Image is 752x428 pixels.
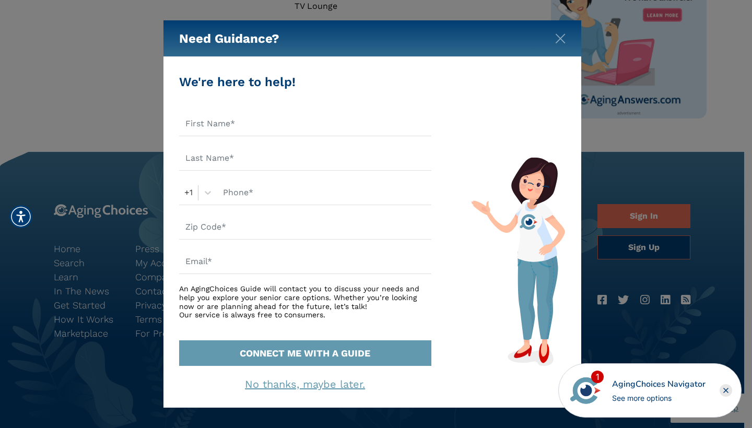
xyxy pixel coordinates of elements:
[245,378,365,390] a: No thanks, maybe later.
[179,340,431,366] button: CONNECT ME WITH A GUIDE
[9,205,32,228] div: Accessibility Menu
[179,147,431,171] input: Last Name*
[612,393,706,403] div: See more options
[217,181,431,205] input: Phone*
[612,378,706,390] div: AgingChoices Navigator
[568,373,603,408] img: avatar
[179,112,431,136] input: First Name*
[179,73,431,91] div: We're here to help!
[179,216,431,240] input: Zip Code*
[179,250,431,274] input: Email*
[591,371,604,383] div: 1
[720,384,732,397] div: Close
[555,33,566,44] img: modal-close.svg
[555,31,566,42] button: Close
[471,157,565,366] img: match-guide-form.svg
[179,284,431,319] div: An AgingChoices Guide will contact you to discuss your needs and help you explore your senior car...
[179,20,279,57] h5: Need Guidance?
